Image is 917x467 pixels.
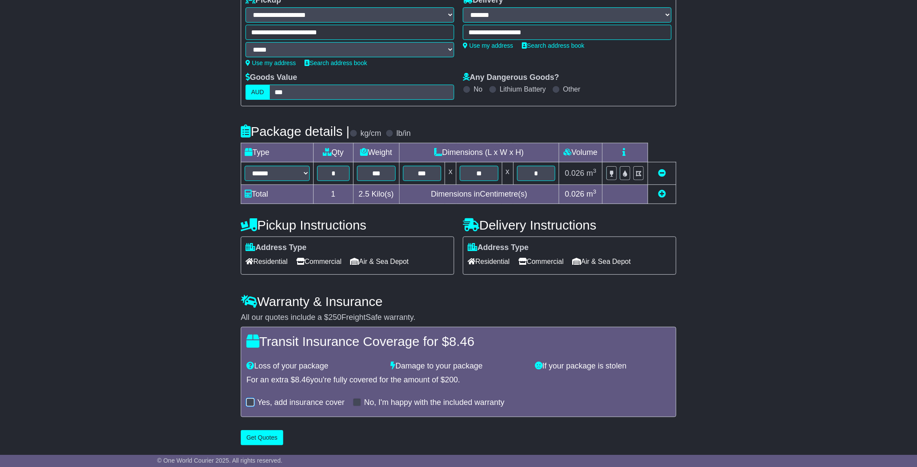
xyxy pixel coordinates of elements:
label: Any Dangerous Goods? [463,73,559,82]
td: Kilo(s) [353,185,399,204]
td: Type [241,143,314,162]
td: Volume [559,143,602,162]
td: Qty [314,143,354,162]
label: Lithium Battery [500,85,546,93]
label: Other [563,85,580,93]
a: Remove this item [658,169,666,178]
label: kg/cm [360,129,381,138]
sup: 3 [593,168,596,174]
div: Damage to your package [386,362,531,371]
td: Total [241,185,314,204]
span: Commercial [518,255,563,268]
a: Add new item [658,190,666,198]
label: lb/in [396,129,411,138]
span: m [586,190,596,198]
td: Dimensions (L x W x H) [399,143,559,162]
label: AUD [246,85,270,100]
button: Get Quotes [241,430,283,445]
td: 1 [314,185,354,204]
a: Use my address [463,42,513,49]
span: 250 [328,313,341,322]
td: Weight [353,143,399,162]
h4: Transit Insurance Coverage for $ [246,334,671,349]
label: Yes, add insurance cover [257,398,344,408]
span: 0.026 [565,190,584,198]
div: All our quotes include a $ FreightSafe warranty. [241,313,676,322]
h4: Pickup Instructions [241,218,454,232]
span: 200 [445,375,458,384]
span: Residential [468,255,510,268]
div: If your package is stolen [531,362,675,371]
span: m [586,169,596,178]
label: Goods Value [246,73,297,82]
span: © One World Courier 2025. All rights reserved. [157,457,282,464]
td: x [502,162,513,185]
div: For an extra $ you're fully covered for the amount of $ . [246,375,671,385]
label: No [474,85,482,93]
span: 0.026 [565,169,584,178]
h4: Package details | [241,124,350,138]
td: Dimensions in Centimetre(s) [399,185,559,204]
a: Search address book [305,59,367,66]
sup: 3 [593,188,596,195]
span: Air & Sea Depot [573,255,631,268]
span: Commercial [296,255,341,268]
span: 2.5 [359,190,370,198]
h4: Warranty & Insurance [241,294,676,309]
a: Search address book [522,42,584,49]
label: Address Type [468,243,529,253]
h4: Delivery Instructions [463,218,676,232]
span: 8.46 [295,375,310,384]
div: Loss of your package [242,362,386,371]
span: 8.46 [449,334,474,349]
td: x [445,162,456,185]
label: No, I'm happy with the included warranty [364,398,504,408]
span: Residential [246,255,288,268]
a: Use my address [246,59,296,66]
label: Address Type [246,243,307,253]
span: Air & Sea Depot [350,255,409,268]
